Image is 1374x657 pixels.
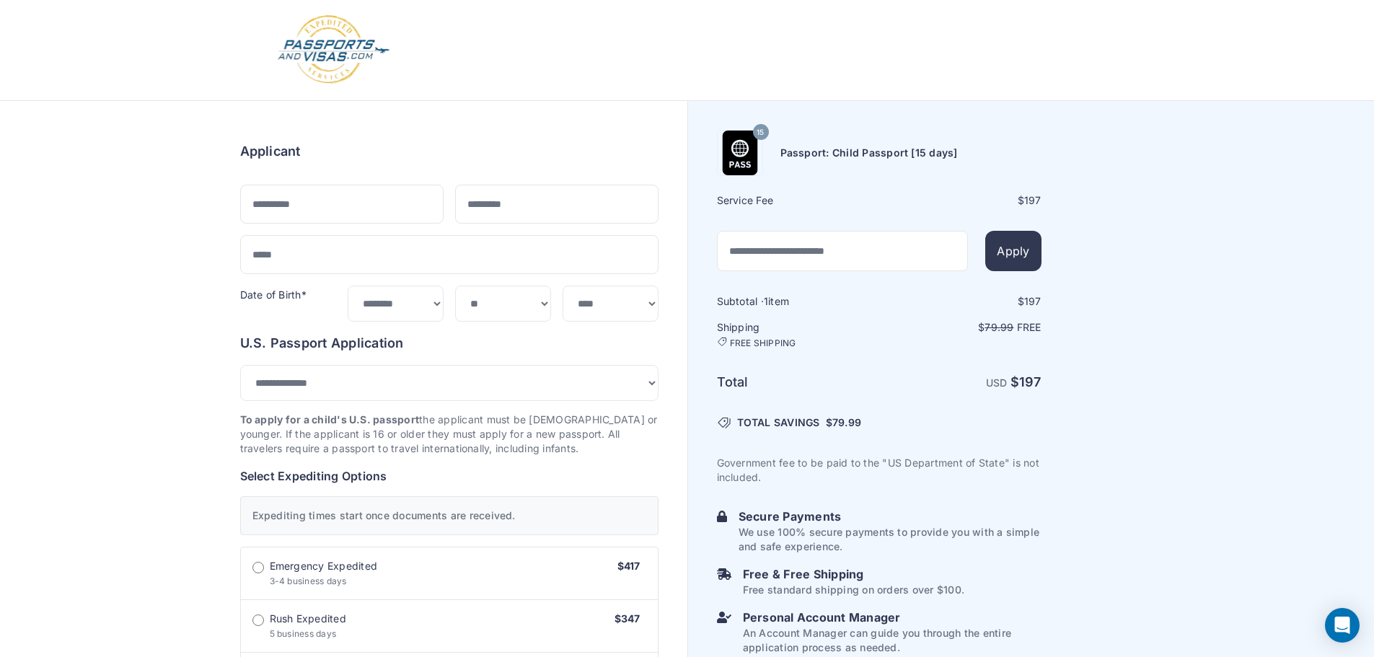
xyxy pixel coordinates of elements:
img: Logo [276,14,391,86]
h6: Shipping [717,320,878,349]
span: USD [986,376,1008,389]
p: Free standard shipping on orders over $100. [743,583,964,597]
h6: Subtotal · item [717,294,878,309]
button: Apply [985,231,1041,271]
label: Date of Birth* [240,288,307,301]
span: 5 business days [270,628,337,639]
span: 79.99 [985,321,1013,333]
span: 3-4 business days [270,576,347,586]
span: Emergency Expedited [270,559,378,573]
p: An Account Manager can guide you through the entire application process as needed. [743,626,1041,655]
span: 197 [1024,194,1041,206]
span: 79.99 [832,416,861,428]
h6: U.S. Passport Application [240,333,659,353]
strong: To apply for a child's U.S. passport [240,413,420,425]
h6: Service Fee [717,193,878,208]
span: $417 [617,560,640,572]
p: Government fee to be paid to the "US Department of State" is not included. [717,456,1041,485]
img: Product Name [718,131,762,175]
p: the applicant must be [DEMOGRAPHIC_DATA] or younger. If the applicant is 16 or older they must ap... [240,413,659,456]
span: FREE SHIPPING [730,338,796,349]
span: TOTAL SAVINGS [737,415,820,430]
h6: Passport: Child Passport [15 days] [780,146,958,160]
div: Open Intercom Messenger [1325,608,1360,643]
h6: Secure Payments [739,508,1041,525]
span: Rush Expedited [270,612,346,626]
span: 197 [1019,374,1041,389]
span: 15 [757,123,764,142]
span: $ [826,415,861,430]
strong: $ [1010,374,1041,389]
div: $ [881,294,1041,309]
p: $ [881,320,1041,335]
span: 1 [764,295,768,307]
span: Free [1017,321,1041,333]
h6: Free & Free Shipping [743,565,964,583]
div: $ [881,193,1041,208]
span: 197 [1024,295,1041,307]
h6: Applicant [240,141,301,162]
h6: Select Expediting Options [240,467,659,485]
h6: Personal Account Manager [743,609,1041,626]
div: Expediting times start once documents are received. [240,496,659,535]
p: We use 100% secure payments to provide you with a simple and safe experience. [739,525,1041,554]
span: $347 [615,612,640,625]
h6: Total [717,372,878,392]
